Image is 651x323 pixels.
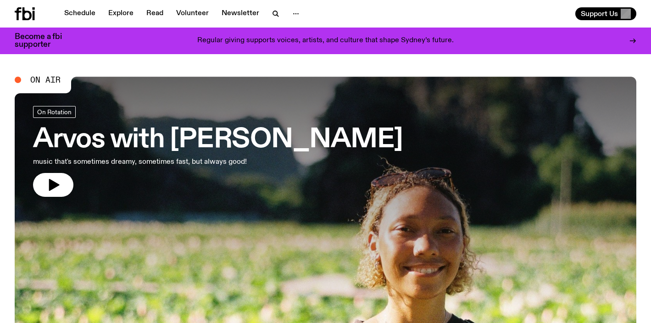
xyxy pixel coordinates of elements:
p: Regular giving supports voices, artists, and culture that shape Sydney’s future. [197,37,454,45]
p: music that's sometimes dreamy, sometimes fast, but always good! [33,156,268,167]
span: On Rotation [37,108,72,115]
h3: Become a fbi supporter [15,33,73,49]
a: Arvos with [PERSON_NAME]music that's sometimes dreamy, sometimes fast, but always good! [33,106,403,197]
a: Schedule [59,7,101,20]
a: Read [141,7,169,20]
span: Support Us [581,10,618,18]
button: Support Us [575,7,636,20]
a: Volunteer [171,7,214,20]
a: Explore [103,7,139,20]
a: Newsletter [216,7,265,20]
h3: Arvos with [PERSON_NAME] [33,127,403,153]
a: On Rotation [33,106,76,118]
span: On Air [30,76,61,84]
